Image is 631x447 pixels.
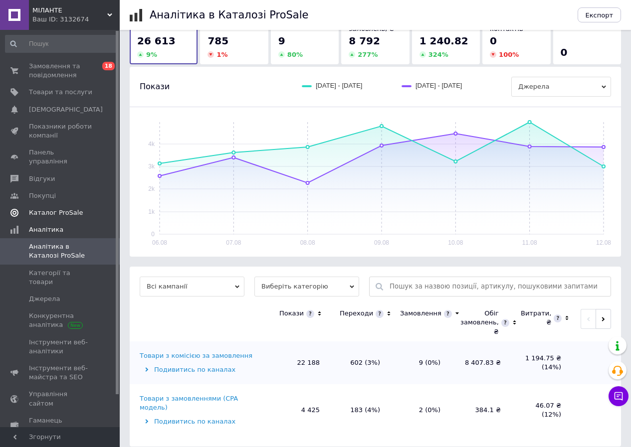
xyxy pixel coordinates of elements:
div: Переходи [340,309,373,318]
text: 08.08 [300,239,315,246]
td: 384.1 ₴ [450,384,511,437]
span: 9 [278,35,285,47]
span: Аналітика [29,225,63,234]
span: 0 [561,46,568,58]
td: 2 (0%) [390,384,450,437]
input: Пошук [5,35,118,53]
text: 09.08 [374,239,389,246]
div: Витрати, ₴ [521,309,551,327]
span: 8 792 [349,35,380,47]
text: 11.08 [522,239,537,246]
td: 22 188 [269,341,330,384]
span: Джерела [29,295,60,303]
span: 0 [490,35,497,47]
button: Чат з покупцем [609,386,629,406]
span: 277 % [358,51,378,58]
text: 3k [148,163,155,170]
text: 0 [151,231,155,238]
text: 06.08 [152,239,167,246]
span: Категорії та товари [29,269,92,287]
div: Ваш ID: 3132674 [32,15,120,24]
div: Покази [279,309,304,318]
text: 12.08 [596,239,611,246]
span: 100 % [499,51,519,58]
span: 80 % [287,51,303,58]
span: Аналітика в Каталозі ProSale [29,242,92,260]
span: Експорт [586,11,614,19]
span: 18 [102,62,115,70]
span: Інструменти веб-майстра та SEO [29,364,92,382]
div: Товари з замовленнями (CPA модель) [140,394,267,412]
div: Подивитись по каналах [140,417,267,426]
span: Управління сайтом [29,390,92,408]
span: Покупці [29,191,56,200]
span: Показники роботи компанії [29,122,92,140]
text: 10.08 [448,239,463,246]
input: Пошук за назвою позиції, артикулу, пошуковими запитами [390,277,606,296]
span: Джерела [511,77,611,97]
h1: Аналітика в Каталозі ProSale [150,9,308,21]
span: Виберіть категорію [254,277,359,297]
span: Панель управління [29,148,92,166]
span: 785 [208,35,228,47]
span: МІЛАНТЕ [32,6,107,15]
td: 8 407.83 ₴ [450,341,511,384]
span: Конкурентна аналітика [29,311,92,329]
span: Всі кампанії [140,277,244,297]
td: 183 (4%) [330,384,390,437]
text: 07.08 [226,239,241,246]
span: Інструменти веб-аналітики [29,338,92,356]
td: 1 194.75 ₴ (14%) [511,341,571,384]
td: 46.07 ₴ (12%) [511,384,571,437]
td: 9 (0%) [390,341,450,384]
span: Відгуки [29,174,55,183]
text: 2k [148,185,155,192]
span: Покази [140,81,170,92]
div: Подивитись по каналах [140,365,267,374]
span: Гаманець компанії [29,416,92,434]
td: 4 425 [269,384,330,437]
div: Обіг замовлень, ₴ [460,309,499,336]
span: 1 % [216,51,227,58]
text: 4k [148,141,155,148]
button: Експорт [578,7,622,22]
span: 324 % [428,51,448,58]
text: 1k [148,208,155,215]
div: Замовлення [400,309,441,318]
div: Товари з комісією за замовлення [140,351,252,360]
td: 602 (3%) [330,341,390,384]
span: Каталог ProSale [29,208,83,217]
span: Товари та послуги [29,88,92,97]
span: 1 240.82 [420,35,468,47]
span: 9 % [146,51,157,58]
span: Замовлення та повідомлення [29,62,92,80]
span: [DEMOGRAPHIC_DATA] [29,105,103,114]
span: 26 613 [137,35,176,47]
